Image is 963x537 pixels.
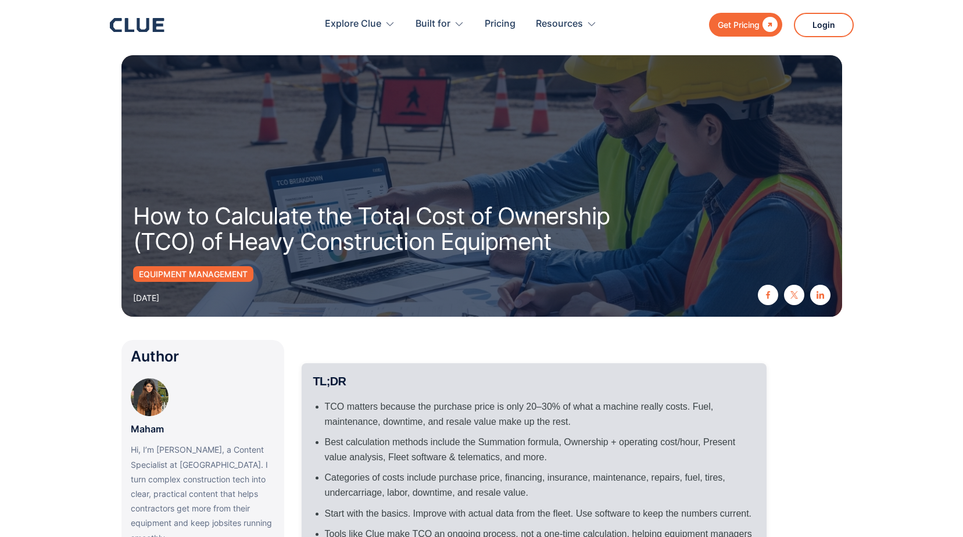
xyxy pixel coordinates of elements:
h1: How to Calculate the Total Cost of Ownership (TCO) of Heavy Construction Equipment [133,203,621,255]
div: Built for [416,6,464,42]
img: linkedin icon [817,291,824,299]
div: Built for [416,6,450,42]
a: Pricing [485,6,515,42]
div: Explore Clue [325,6,395,42]
div: Resources [536,6,597,42]
img: twitter X icon [790,291,798,299]
p: Maham [131,422,164,436]
li: Start with the basics. Improve with actual data from the fleet. Use software to keep the numbers ... [325,506,755,521]
img: Maham [131,378,169,416]
div:  [760,17,778,32]
img: facebook icon [764,291,772,299]
div: Resources [536,6,583,42]
div: Author [131,349,275,364]
li: Categories of costs include purchase price, financing, insurance, maintenance, repairs, fuel, tir... [325,470,755,500]
div: Explore Clue [325,6,381,42]
li: Best calculation methods include the Summation formula, Ownership + operating cost/hour, Present ... [325,435,755,464]
div: Get Pricing [718,17,760,32]
div: [DATE] [133,291,159,305]
li: TCO matters because the purchase price is only 20–30% of what a machine really costs. Fuel, maint... [325,399,755,429]
h2: TL;DR [313,375,755,388]
a: Get Pricing [709,13,782,37]
a: Equipment Management [133,266,253,282]
a: Login [794,13,854,37]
